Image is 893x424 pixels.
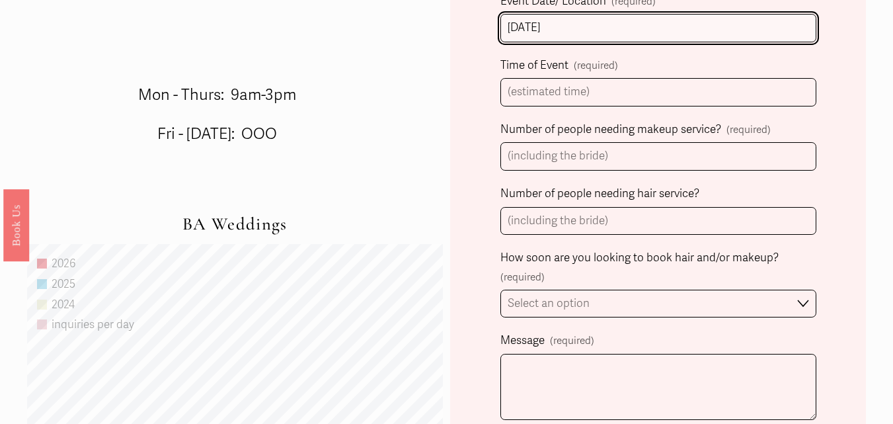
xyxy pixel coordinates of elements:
span: Number of people needing hair service? [500,184,699,204]
span: Time of Event [500,56,568,76]
span: How soon are you looking to book hair and/or makeup? [500,248,779,269]
input: (estimated time) [500,78,816,106]
span: Message [500,331,545,351]
span: (required) [500,269,545,287]
input: (including the bride) [500,207,816,235]
span: (required) [550,332,594,351]
span: Mon - Thurs: 9am-3pm [138,85,296,105]
span: Number of people needing makeup service? [500,120,721,140]
span: (required) [574,57,618,75]
span: Fri - [DATE]: OOO [157,124,277,144]
input: (including the bride) [500,142,816,171]
select: How soon are you looking to book hair and/or makeup? [500,290,816,318]
a: Book Us [3,189,29,261]
h2: BA Weddings [27,214,444,234]
span: (required) [726,121,771,140]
